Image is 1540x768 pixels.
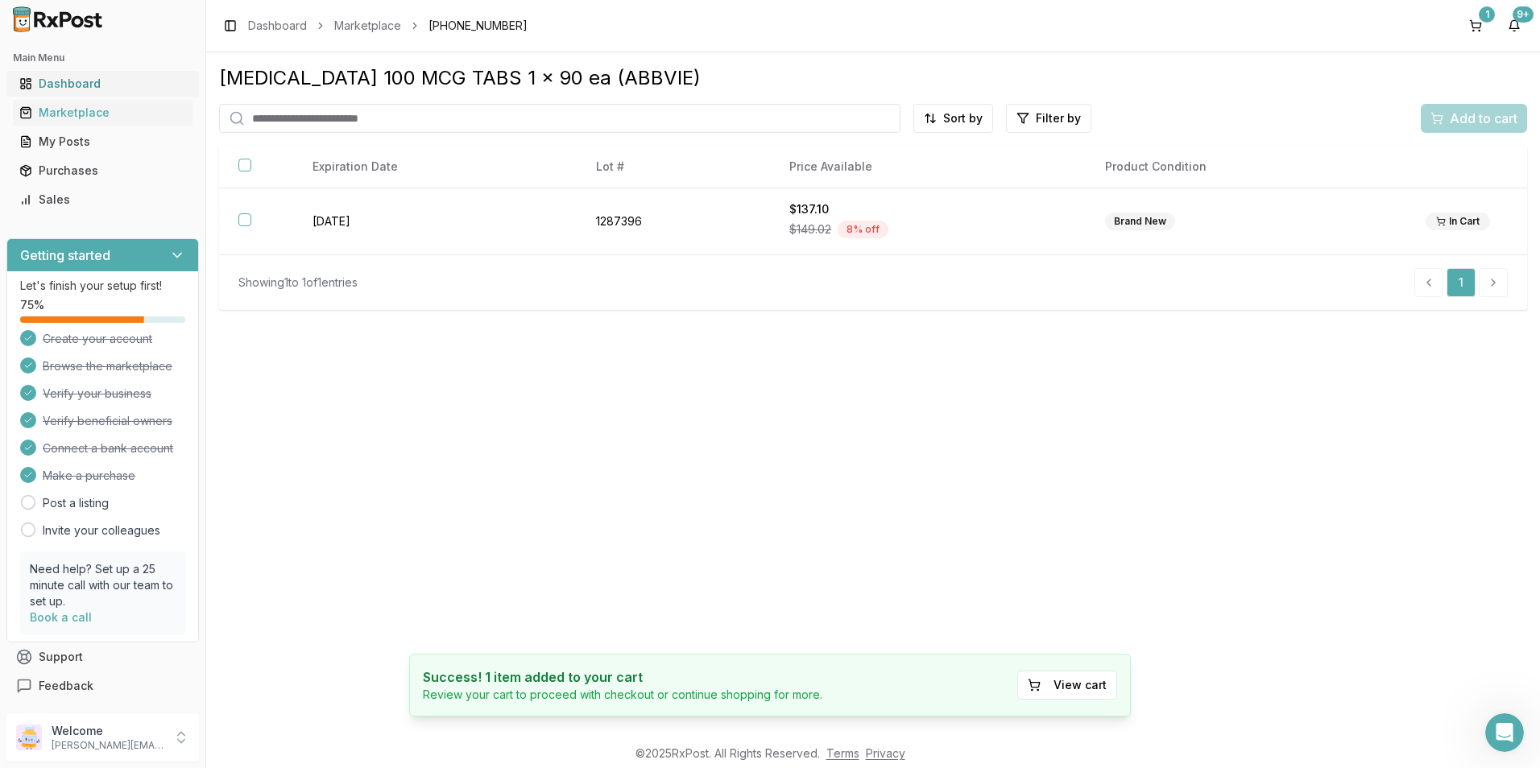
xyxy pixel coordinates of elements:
[19,163,186,179] div: Purchases
[20,246,110,265] h3: Getting started
[1463,13,1488,39] button: 1
[39,678,93,694] span: Feedback
[19,76,186,92] div: Dashboard
[789,221,831,237] span: $149.02
[20,297,44,313] span: 75 %
[1017,671,1117,700] button: View cart
[866,746,905,760] a: Privacy
[826,746,859,760] a: Terms
[19,192,186,208] div: Sales
[238,275,358,291] div: Showing 1 to 1 of 1 entries
[13,52,192,64] h2: Main Menu
[943,110,983,126] span: Sort by
[334,18,401,34] a: Marketplace
[789,201,1066,217] div: $137.10
[30,561,176,609] p: Need help? Set up a 25 minute call with our team to set up.
[423,687,822,703] p: Review your cart to proceed with checkout or continue shopping for more.
[577,146,770,188] th: Lot #
[1479,6,1495,23] div: 1
[30,610,92,624] a: Book a call
[13,69,192,98] a: Dashboard
[6,187,199,213] button: Sales
[6,6,110,32] img: RxPost Logo
[1006,104,1091,133] button: Filter by
[6,100,199,126] button: Marketplace
[6,158,199,184] button: Purchases
[248,18,307,34] a: Dashboard
[1513,6,1534,23] div: 9+
[838,221,888,238] div: 8 % off
[13,127,192,156] a: My Posts
[43,331,152,347] span: Create your account
[52,739,164,752] p: [PERSON_NAME][EMAIL_ADDRESS][DOMAIN_NAME]
[293,146,577,188] th: Expiration Date
[6,642,199,671] button: Support
[13,156,192,185] a: Purchases
[1086,146,1406,188] th: Product Condition
[43,468,135,484] span: Make a purchase
[577,188,770,255] td: 1287396
[43,358,172,374] span: Browse the marketplace
[423,667,822,687] h4: Success! 1 item added to your cart
[293,188,577,255] td: [DATE]
[43,495,109,511] a: Post a listing
[1426,213,1490,230] div: In Cart
[6,671,199,700] button: Feedback
[43,386,151,402] span: Verify your business
[1485,713,1524,752] iframe: Intercom live chat
[43,522,160,539] a: Invite your colleagues
[16,725,42,750] img: User avatar
[19,134,186,150] div: My Posts
[13,185,192,214] a: Sales
[6,129,199,155] button: My Posts
[1447,268,1476,297] a: 1
[13,98,192,127] a: Marketplace
[43,440,173,456] span: Connect a bank account
[913,104,993,133] button: Sort by
[1105,213,1175,230] div: Brand New
[770,146,1085,188] th: Price Available
[1036,110,1081,126] span: Filter by
[219,65,1527,91] div: [MEDICAL_DATA] 100 MCG TABS 1 x 90 ea (ABBVIE)
[1501,13,1527,39] button: 9+
[19,105,186,121] div: Marketplace
[6,71,199,97] button: Dashboard
[248,18,528,34] nav: breadcrumb
[1414,268,1508,297] nav: pagination
[52,723,164,739] p: Welcome
[20,278,185,294] p: Let's finish your setup first!
[43,413,172,429] span: Verify beneficial owners
[428,18,528,34] span: [PHONE_NUMBER]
